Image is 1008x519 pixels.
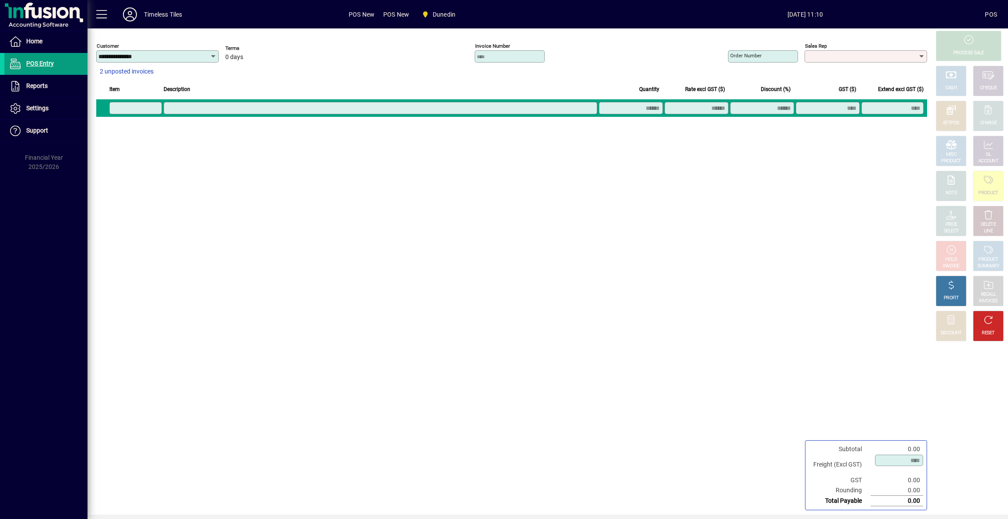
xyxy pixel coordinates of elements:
[225,54,243,61] span: 0 days
[941,158,961,165] div: PRODUCT
[980,85,997,91] div: CHEQUE
[986,151,991,158] div: GL
[809,475,871,485] td: GST
[96,64,157,80] button: 2 unposted invoices
[4,98,87,119] a: Settings
[981,221,996,228] div: DELETE
[980,120,997,126] div: CHARGE
[941,330,962,337] div: DISCOUNT
[383,7,409,21] span: POS New
[945,256,957,263] div: HOLD
[4,31,87,53] a: Home
[100,67,154,76] span: 2 unposted invoices
[979,298,997,305] div: INVOICES
[985,7,997,21] div: POS
[805,43,827,49] mat-label: Sales rep
[871,485,923,496] td: 0.00
[109,84,120,94] span: Item
[26,38,42,45] span: Home
[978,158,998,165] div: ACCOUNT
[945,190,957,196] div: NOTE
[871,444,923,454] td: 0.00
[26,60,54,67] span: POS Entry
[809,485,871,496] td: Rounding
[685,84,725,94] span: Rate excl GST ($)
[97,43,119,49] mat-label: Customer
[730,53,762,59] mat-label: Order number
[639,84,659,94] span: Quantity
[4,120,87,142] a: Support
[953,50,984,56] div: PROCESS SALE
[809,454,871,475] td: Freight (Excl GST)
[945,221,957,228] div: PRICE
[871,496,923,506] td: 0.00
[26,105,49,112] span: Settings
[978,190,998,196] div: PRODUCT
[984,228,993,235] div: LINE
[144,7,182,21] div: Timeless Tiles
[878,84,924,94] span: Extend excl GST ($)
[26,127,48,134] span: Support
[944,228,959,235] div: SELECT
[943,263,959,270] div: INVOICE
[225,46,278,51] span: Terms
[977,263,999,270] div: SUMMARY
[981,291,996,298] div: RECALL
[626,7,985,21] span: [DATE] 11:10
[943,120,959,126] div: EFTPOS
[475,43,510,49] mat-label: Invoice number
[945,85,957,91] div: CASH
[116,7,144,22] button: Profile
[4,75,87,97] a: Reports
[839,84,856,94] span: GST ($)
[946,151,956,158] div: MISC
[349,7,374,21] span: POS New
[433,7,455,21] span: Dunedin
[761,84,791,94] span: Discount (%)
[944,295,959,302] div: PROFIT
[26,82,48,89] span: Reports
[809,444,871,454] td: Subtotal
[164,84,190,94] span: Description
[871,475,923,485] td: 0.00
[809,496,871,506] td: Total Payable
[418,7,459,22] span: Dunedin
[982,330,995,337] div: RESET
[978,256,998,263] div: PRODUCT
